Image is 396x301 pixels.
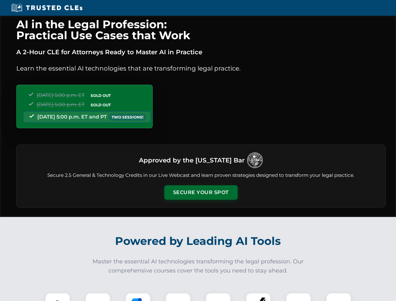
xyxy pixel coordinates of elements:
button: Secure Your Spot [164,185,238,200]
h1: AI in the Legal Profession: Practical Use Cases that Work [16,19,386,41]
img: Logo [247,152,263,168]
h2: Powered by Leading AI Tools [24,230,372,252]
p: A 2-Hour CLE for Attorneys Ready to Master AI in Practice [16,47,386,57]
p: Secure 2.5 General & Technology Credits in our Live Webcast and learn proven strategies designed ... [24,172,378,179]
h3: Approved by the [US_STATE] Bar [139,155,245,166]
p: Learn the essential AI technologies that are transforming legal practice. [16,63,386,73]
span: SOLD OUT [88,92,113,99]
img: Trusted CLEs [9,3,84,13]
span: [DATE] 5:00 p.m. ET [37,102,85,108]
span: SOLD OUT [88,102,113,108]
p: Master the essential AI technologies transforming the legal profession. Our comprehensive courses... [88,257,308,275]
span: [DATE] 5:00 p.m. ET [37,92,85,98]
